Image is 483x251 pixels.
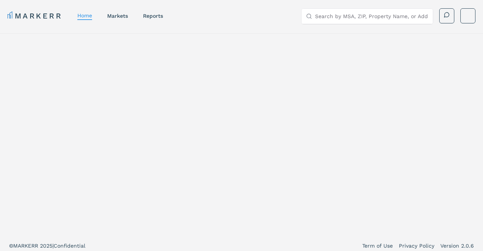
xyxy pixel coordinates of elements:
span: Confidential [54,243,85,249]
a: home [77,12,92,18]
a: markets [107,13,128,19]
a: Version 2.0.6 [440,242,474,249]
span: 2025 | [40,243,54,249]
a: Privacy Policy [399,242,434,249]
a: reports [143,13,163,19]
span: © [9,243,13,249]
a: Term of Use [362,242,393,249]
span: MARKERR [13,243,40,249]
input: Search by MSA, ZIP, Property Name, or Address [315,9,428,24]
a: MARKERR [8,11,62,21]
